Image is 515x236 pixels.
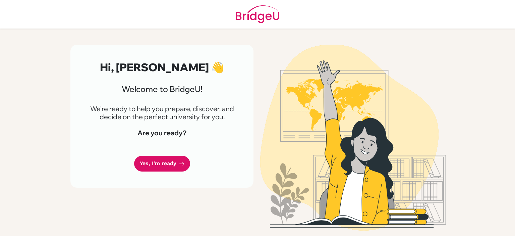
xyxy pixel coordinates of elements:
h2: Hi, [PERSON_NAME] 👋 [87,61,237,74]
a: Yes, I'm ready [134,156,190,172]
p: We're ready to help you prepare, discover, and decide on the perfect university for you. [87,105,237,121]
h4: Are you ready? [87,129,237,137]
h3: Welcome to BridgeU! [87,84,237,94]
